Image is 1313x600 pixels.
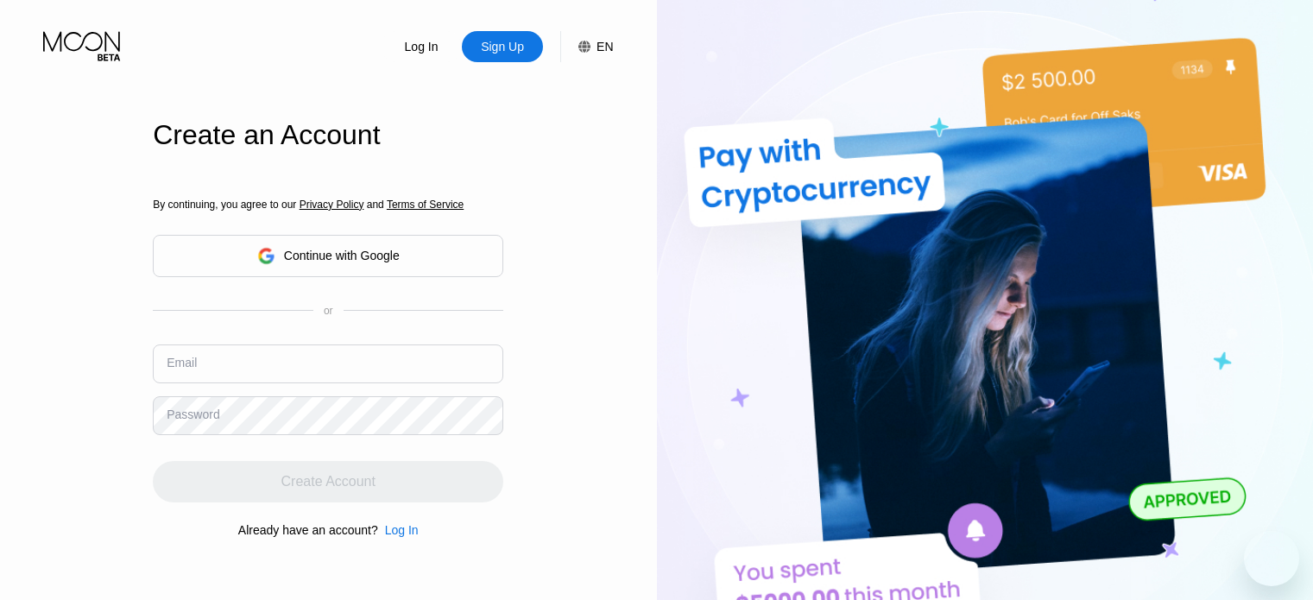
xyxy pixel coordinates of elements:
div: Continue with Google [284,249,400,262]
div: Already have an account? [238,523,378,537]
div: Log In [378,523,419,537]
div: or [324,305,333,317]
div: EN [597,40,613,54]
span: and [363,199,387,211]
div: EN [560,31,613,62]
div: Email [167,356,197,369]
span: Terms of Service [387,199,464,211]
div: Password [167,407,219,421]
div: Continue with Google [153,235,503,277]
div: Sign Up [479,38,526,55]
span: Privacy Policy [300,199,364,211]
div: Log In [385,523,419,537]
iframe: Кнопка запуска окна обмена сообщениями [1244,531,1299,586]
div: Create an Account [153,119,503,151]
div: Log In [403,38,440,55]
div: By continuing, you agree to our [153,199,503,211]
div: Log In [381,31,462,62]
div: Sign Up [462,31,543,62]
